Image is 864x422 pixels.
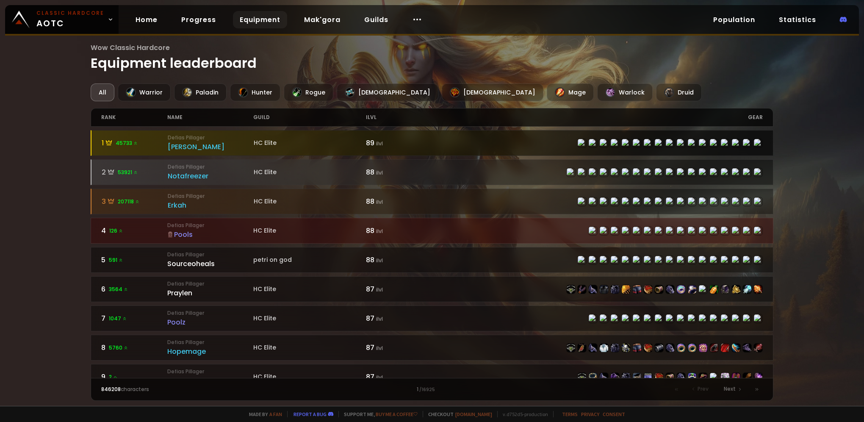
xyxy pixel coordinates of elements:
[622,344,630,352] img: item-22730
[253,285,366,294] div: HC Elite
[732,285,740,294] img: item-22942
[168,200,254,211] div: Erkah
[366,138,432,148] div: 89
[743,285,751,294] img: item-23048
[644,344,652,352] img: item-22500
[724,385,736,393] span: Next
[297,11,347,28] a: Mak'gora
[366,313,432,324] div: 87
[167,108,253,126] div: name
[589,344,597,352] img: item-22499
[633,285,641,294] img: item-22513
[101,372,167,382] div: 9
[168,134,254,142] small: Defias Pillager
[167,368,253,375] small: Defias Pillager
[91,247,774,273] a: 5591 Defias PillagerSourceohealspetri on god88 ilvlitem-22514item-21712item-22515item-4336item-22...
[677,373,685,381] img: item-22501
[5,5,119,34] a: Classic HardcoreAOTC
[109,227,123,235] span: 126
[266,386,597,393] div: 1
[230,83,280,101] div: Hunter
[655,285,663,294] img: item-22519
[167,222,253,229] small: Defias Pillager
[109,286,128,293] span: 3564
[109,344,128,352] span: 5760
[666,373,674,381] img: item-22503
[168,142,254,152] div: [PERSON_NAME]
[167,288,253,298] div: Praylen
[710,285,718,294] img: item-11122
[91,159,774,185] a: 253921 Defias PillagerNotafreezerHC Elite88 ilvlitem-22498item-23057item-22983item-2575item-22496...
[101,386,121,393] span: 846208
[91,364,774,390] a: 92Defias PillagerLenHC Elite87 ilvlitem-22498item-23057item-22499item-4335item-22496item-22502ite...
[101,386,267,393] div: characters
[622,373,630,381] img: item-22496
[167,251,253,258] small: Defias Pillager
[754,344,762,352] img: item-22820
[338,411,418,417] span: Support me,
[699,344,707,352] img: item-23001
[656,83,702,101] div: Druid
[91,218,774,244] a: 4126 Defias PillagerPoolsHC Elite88 ilvlitem-22506item-22943item-22507item-22504item-22510item-22...
[721,344,729,352] img: item-22731
[233,11,287,28] a: Equipment
[567,285,575,294] img: item-22514
[633,344,641,352] img: item-22497
[644,373,652,381] img: item-23070
[174,11,223,28] a: Progress
[677,344,685,352] img: item-23237
[129,11,164,28] a: Home
[36,9,104,17] small: Classic Hardcore
[376,315,383,322] small: ilvl
[688,344,696,352] img: item-23025
[688,373,696,381] img: item-23062
[167,339,253,346] small: Defias Pillager
[337,83,438,101] div: [DEMOGRAPHIC_DATA]
[101,108,167,126] div: rank
[366,225,432,236] div: 88
[167,280,253,288] small: Defias Pillager
[567,344,575,352] img: item-22498
[732,344,740,352] img: item-22807
[611,373,619,381] img: item-4335
[600,373,608,381] img: item-22499
[244,411,282,417] span: Made by
[254,139,366,147] div: HC Elite
[91,305,774,331] a: 71047 Defias PillagerPoolzHC Elite87 ilvlitem-22506item-22943item-22507item-22504item-22510item-2...
[91,335,774,361] a: 85760 Defias PillagerHopemageHC Elite87 ilvlitem-22498item-21608item-22499item-6795item-22496item...
[168,192,254,200] small: Defias Pillager
[91,83,114,101] div: All
[578,344,586,352] img: item-21608
[710,344,718,352] img: item-19379
[600,285,608,294] img: item-3427
[578,373,586,381] img: item-22498
[698,385,709,393] span: Prev
[167,309,253,317] small: Defias Pillager
[366,167,432,178] div: 88
[743,373,751,381] img: item-22589
[366,284,432,294] div: 87
[706,11,762,28] a: Population
[253,226,366,235] div: HC Elite
[101,255,167,265] div: 5
[754,373,762,381] img: item-22821
[366,196,432,207] div: 88
[376,411,418,417] a: Buy me a coffee
[102,167,168,178] div: 2
[253,314,366,323] div: HC Elite
[91,42,774,53] span: Wow Classic Hardcore
[101,284,167,294] div: 6
[611,344,619,352] img: item-22496
[633,373,641,381] img: item-22502
[743,344,751,352] img: item-21597
[101,342,167,353] div: 8
[754,285,762,294] img: item-19367
[666,285,674,294] img: item-22517
[376,169,383,176] small: ilvl
[699,373,707,381] img: item-21709
[253,255,366,264] div: petri on god
[423,411,492,417] span: Checkout
[655,373,663,381] img: item-22500
[547,83,594,101] div: Mage
[644,285,652,294] img: item-22516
